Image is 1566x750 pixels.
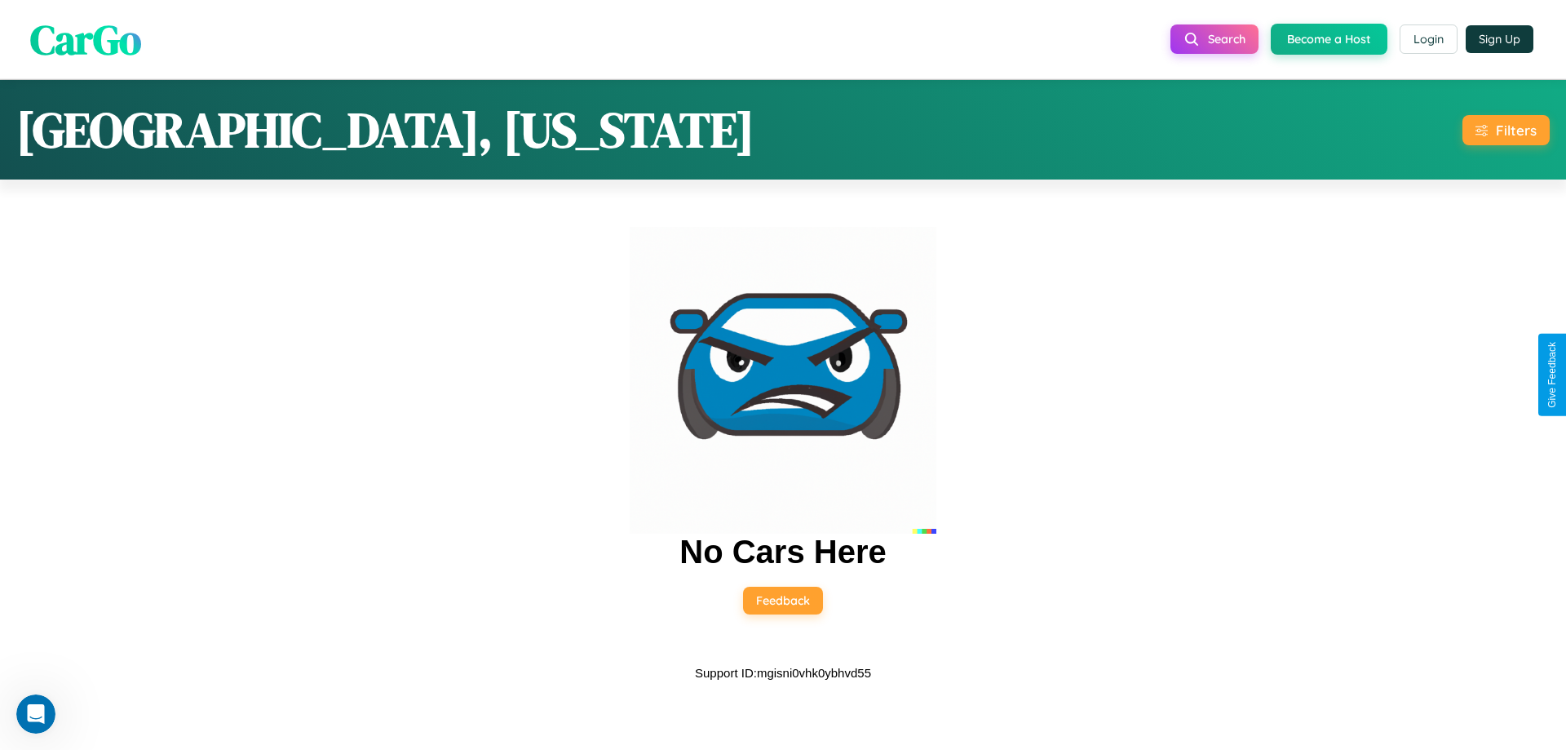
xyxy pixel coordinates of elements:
span: CarGo [30,11,141,67]
button: Search [1170,24,1259,54]
button: Login [1400,24,1458,54]
iframe: Intercom live chat [16,695,55,734]
div: Give Feedback [1546,342,1558,408]
button: Feedback [743,587,823,615]
h1: [GEOGRAPHIC_DATA], [US_STATE] [16,96,754,163]
span: Search [1208,32,1245,47]
img: car [630,227,936,534]
h2: No Cars Here [679,534,886,570]
div: Filters [1496,122,1537,139]
button: Become a Host [1271,24,1387,55]
button: Sign Up [1466,25,1533,53]
p: Support ID: mgisni0vhk0ybhvd55 [695,662,871,684]
button: Filters [1462,115,1550,145]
